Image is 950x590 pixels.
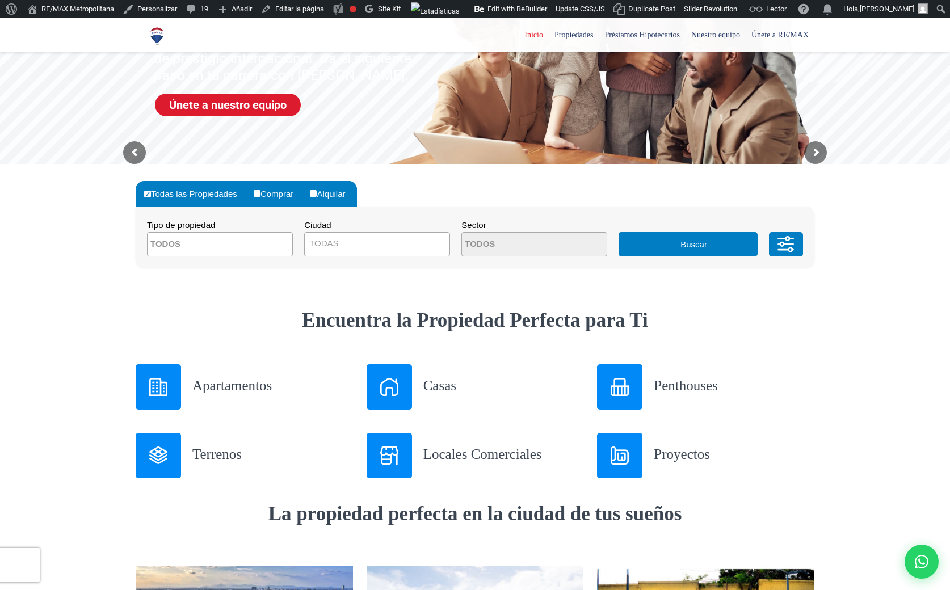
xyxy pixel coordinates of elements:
img: Logo de REMAX [147,26,167,46]
h3: Locales Comerciales [423,444,584,464]
span: Site Kit [378,5,401,13]
input: Todas las Propiedades [144,191,151,197]
span: [PERSON_NAME] [860,5,914,13]
h3: Proyectos [654,444,814,464]
span: Inicio [519,27,549,44]
a: Propiedades [549,18,599,52]
textarea: Search [148,233,258,257]
a: Préstamos Hipotecarios [599,18,686,52]
textarea: Search [462,233,572,257]
span: Ciudad [304,220,331,230]
strong: La propiedad perfecta en la ciudad de tus sueños [268,503,682,525]
a: Únete a nuestro equipo [155,94,301,116]
input: Alquilar [310,190,317,197]
span: Slider Revolution [684,5,737,13]
a: Terrenos [136,433,353,478]
label: Todas las Propiedades [141,181,249,206]
button: Buscar [619,232,757,256]
h3: Casas [423,376,584,395]
label: Alquilar [307,181,356,206]
a: Nuestro equipo [686,18,746,52]
div: Frase clave objetivo no establecida [350,6,356,12]
span: TODAS [305,235,449,251]
label: Comprar [251,181,305,206]
span: TODAS [309,238,338,248]
span: Únete a RE/MAX [746,27,814,44]
span: Sector [461,220,486,230]
span: Tipo de propiedad [147,220,215,230]
span: Préstamos Hipotecarios [599,27,686,44]
img: Visitas de 48 horas. Haz clic para ver más estadísticas del sitio. [411,2,460,20]
span: Nuestro equipo [686,27,746,44]
h3: Penthouses [654,376,814,395]
a: Penthouses [597,364,814,410]
input: Comprar [254,190,260,197]
a: RE/MAX Metropolitana [147,18,167,52]
a: Proyectos [597,433,814,478]
a: Inicio [519,18,549,52]
h3: Terrenos [192,444,353,464]
a: Únete a RE/MAX [746,18,814,52]
span: TODAS [304,232,450,256]
a: Casas [367,364,584,410]
a: Locales Comerciales [367,433,584,478]
strong: Encuentra la Propiedad Perfecta para Ti [302,309,648,331]
span: Propiedades [549,27,599,44]
a: Apartamentos [136,364,353,410]
h3: Apartamentos [192,376,353,395]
